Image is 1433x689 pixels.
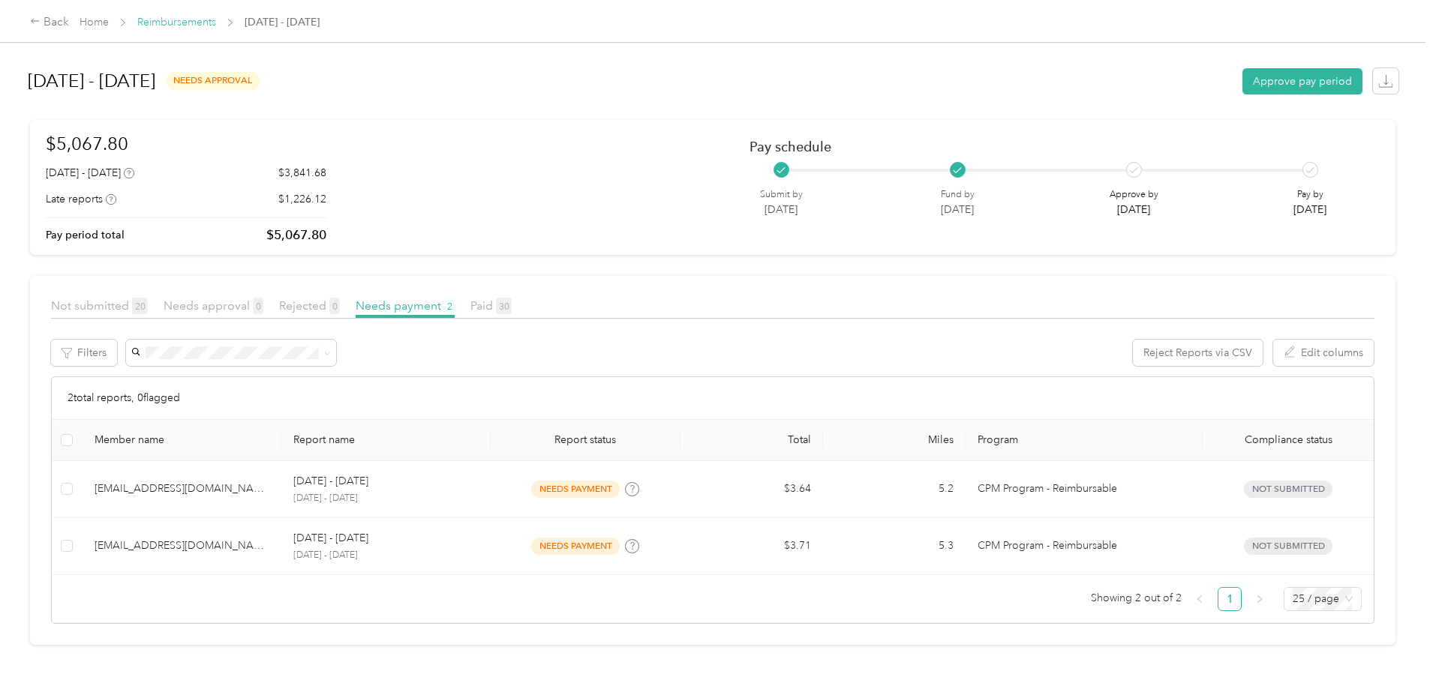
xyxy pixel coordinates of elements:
p: [DATE] - [DATE] [293,549,478,562]
div: Back [30,13,69,31]
td: $3.64 [680,461,823,518]
span: Paid [470,298,512,313]
li: Previous Page [1188,587,1212,611]
button: left [1188,587,1212,611]
div: 2 total reports, 0 flagged [52,377,1374,420]
h1: $5,067.80 [46,130,326,157]
span: Needs approval [164,298,263,313]
span: right [1255,595,1264,604]
span: Showing 2 out of 2 [1091,587,1182,610]
span: 30 [496,298,512,314]
div: Miles [835,433,954,446]
span: 20 [132,298,148,314]
p: Submit by [760,188,803,202]
button: Approve pay period [1242,68,1362,94]
p: $1,226.12 [278,191,326,207]
button: Reject Reports via CSV [1133,340,1263,366]
p: Pay by [1293,188,1326,202]
p: Pay period total [46,227,125,243]
span: 25 / page [1293,588,1353,610]
li: Next Page [1248,587,1272,611]
td: CPM Program - Reimbursable [966,461,1203,518]
a: Home [80,16,109,28]
span: [DATE] - [DATE] [245,14,320,30]
button: Filters [51,340,117,366]
h1: [DATE] - [DATE] [28,63,155,99]
p: CPM Program - Reimbursable [978,538,1191,554]
p: [DATE] - [DATE] [293,530,368,547]
th: Member name [83,420,282,461]
span: needs approval [166,72,260,89]
span: Not submitted [1244,481,1332,498]
div: [DATE] - [DATE] [46,165,134,181]
p: [DATE] - [DATE] [293,492,478,505]
h2: Pay schedule [750,139,1353,154]
p: [DATE] - [DATE] [293,473,368,490]
li: 1 [1218,587,1242,611]
div: [EMAIL_ADDRESS][DOMAIN_NAME] [95,538,270,554]
p: $3,841.68 [278,165,326,181]
div: [EMAIL_ADDRESS][DOMAIN_NAME] [95,481,270,497]
div: Late reports [46,191,116,207]
p: [DATE] [941,202,975,217]
div: Member name [95,433,270,446]
p: CPM Program - Reimbursable [978,481,1191,497]
span: needs payment [531,481,620,498]
button: right [1248,587,1272,611]
span: 0 [329,298,340,314]
td: 5.3 [823,518,966,575]
p: [DATE] [1110,202,1158,217]
p: [DATE] [760,202,803,217]
span: Report status [503,433,668,446]
iframe: Everlance-gr Chat Button Frame [1349,605,1433,689]
p: Fund by [941,188,975,202]
span: Rejected [279,298,340,313]
th: Report name [281,420,490,461]
span: Not submitted [51,298,148,313]
td: $3.71 [680,518,823,575]
div: Total [692,433,811,446]
button: Edit columns [1273,340,1374,366]
a: Reimbursements [137,16,216,28]
span: needs payment [531,538,620,555]
p: [DATE] [1293,202,1326,217]
span: Needs payment [356,298,455,313]
span: Compliance status [1215,433,1362,446]
span: 0 [253,298,263,314]
span: 2 [444,298,455,314]
p: Approve by [1110,188,1158,202]
p: $5,067.80 [266,226,326,244]
th: Program [966,420,1203,461]
span: left [1195,595,1204,604]
span: Not submitted [1244,538,1332,555]
td: CPM Program - Reimbursable [966,518,1203,575]
td: 5.2 [823,461,966,518]
a: 1 [1218,588,1241,610]
div: Page Size [1284,587,1362,611]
